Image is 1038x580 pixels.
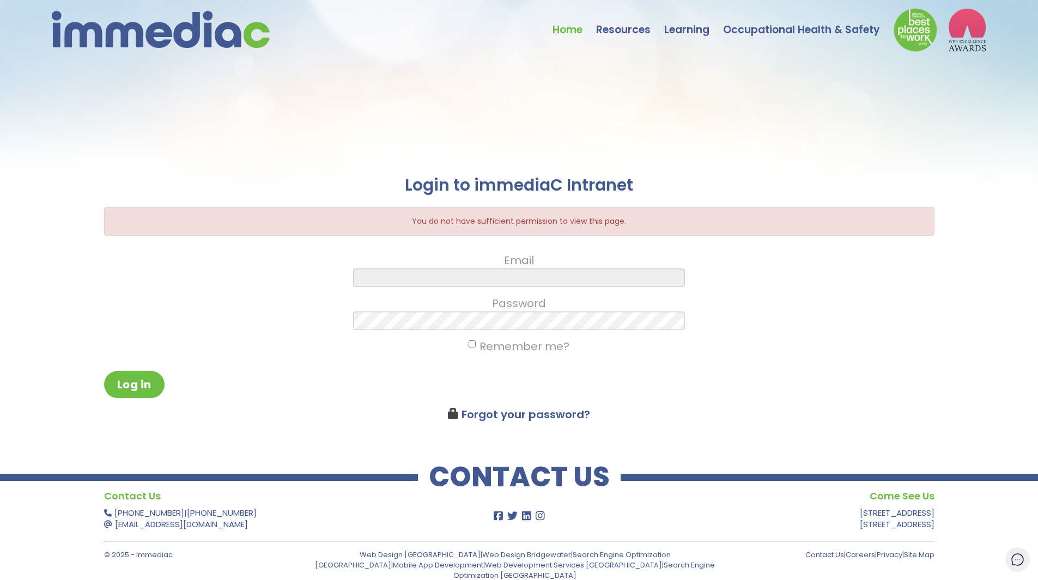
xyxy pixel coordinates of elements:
label: Remember me? [469,338,569,355]
a: Web Design Bridgewater [482,550,571,560]
a: Forgot your password? [462,407,590,422]
h2: CONTACT US [418,466,621,488]
a: [EMAIL_ADDRESS][DOMAIN_NAME] [115,518,248,530]
a: Occupational Health & Safety [723,3,894,41]
label: Password [492,295,546,312]
a: Web Design [GEOGRAPHIC_DATA] [360,550,481,560]
h2: Login to immediaC Intranet [104,174,934,196]
a: Privacy [877,550,902,560]
h4: Contact Us [104,488,442,504]
p: | | | [735,550,934,560]
a: Site Map [904,550,934,560]
a: Mobile App Development [393,560,483,570]
h4: Come See Us [597,488,934,504]
p: | [104,507,442,530]
img: immediac [52,11,270,48]
div: You do not have sufficient permission to view this page. [104,207,934,236]
a: [PHONE_NUMBER] [187,507,257,518]
a: Contact Us [805,550,844,560]
label: Email [504,252,534,268]
a: [PHONE_NUMBER] [114,507,184,518]
button: Log in [104,371,165,398]
a: Web Development Services [GEOGRAPHIC_DATA] [485,560,662,570]
a: Home [553,3,596,41]
img: Down [894,8,937,52]
a: Search Engine Optimization [GEOGRAPHIC_DATA] [315,550,671,570]
input: Remember me? [469,340,476,347]
img: logo2_wea_nobg.webp [948,8,986,52]
p: © 2025 - immediac [104,550,303,560]
a: Learning [664,3,723,41]
a: Careers [846,550,875,560]
a: [STREET_ADDRESS][STREET_ADDRESS] [860,507,934,530]
a: Resources [596,3,664,41]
